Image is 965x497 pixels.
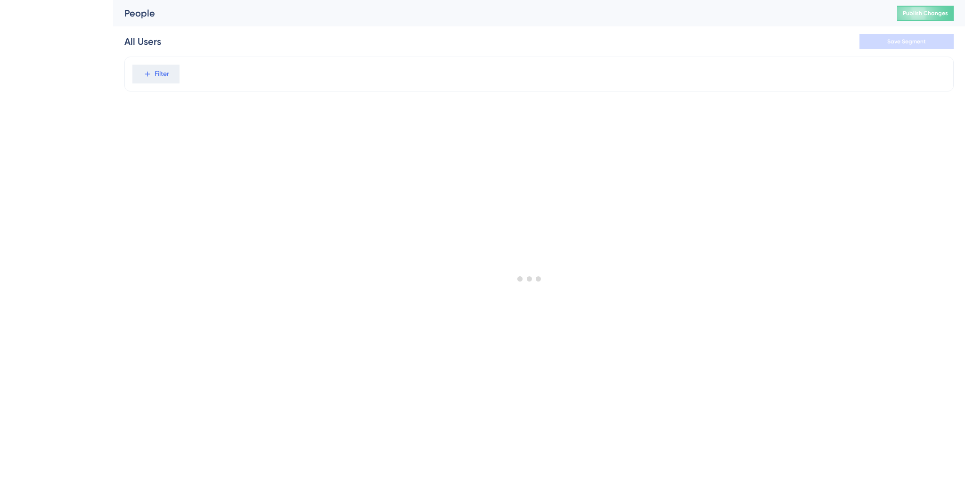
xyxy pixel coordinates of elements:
span: Publish Changes [903,9,948,17]
button: Save Segment [859,34,954,49]
div: All Users [124,35,161,48]
span: Save Segment [887,38,926,45]
div: People [124,7,874,20]
button: Publish Changes [897,6,954,21]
